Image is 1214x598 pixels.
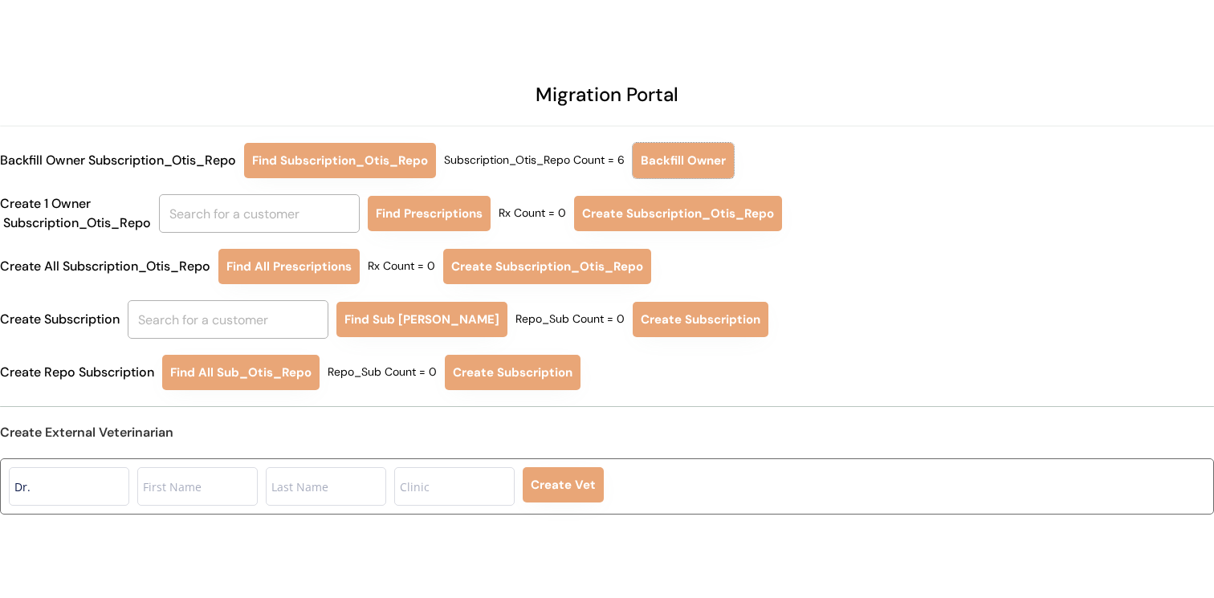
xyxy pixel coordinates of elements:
button: Find Prescriptions [368,196,491,231]
div: Subscription_Otis_Repo Count = 6 [444,153,625,169]
input: First Name [137,467,258,506]
input: Last Name [266,467,386,506]
div: Migration Portal [536,80,678,109]
input: Title [9,467,129,506]
button: Find All Sub_Otis_Repo [162,355,320,390]
button: Create Subscription [633,302,768,337]
button: Create Subscription_Otis_Repo [443,249,651,284]
button: Find All Prescriptions [218,249,360,284]
input: Search for a customer [159,194,360,233]
div: Repo_Sub Count = 0 [515,311,625,327]
button: Find Subscription_Otis_Repo [244,143,436,178]
button: Create Vet [523,467,604,502]
button: Find Sub [PERSON_NAME] [336,302,507,337]
div: Repo_Sub Count = 0 [328,364,437,380]
button: Create Subscription_Otis_Repo [574,196,782,231]
input: Clinic [394,467,515,506]
button: Backfill Owner [633,143,734,178]
button: Create Subscription [445,355,581,390]
div: Rx Count = 0 [368,258,435,275]
div: Rx Count = 0 [499,205,566,222]
input: Search for a customer [128,300,328,339]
